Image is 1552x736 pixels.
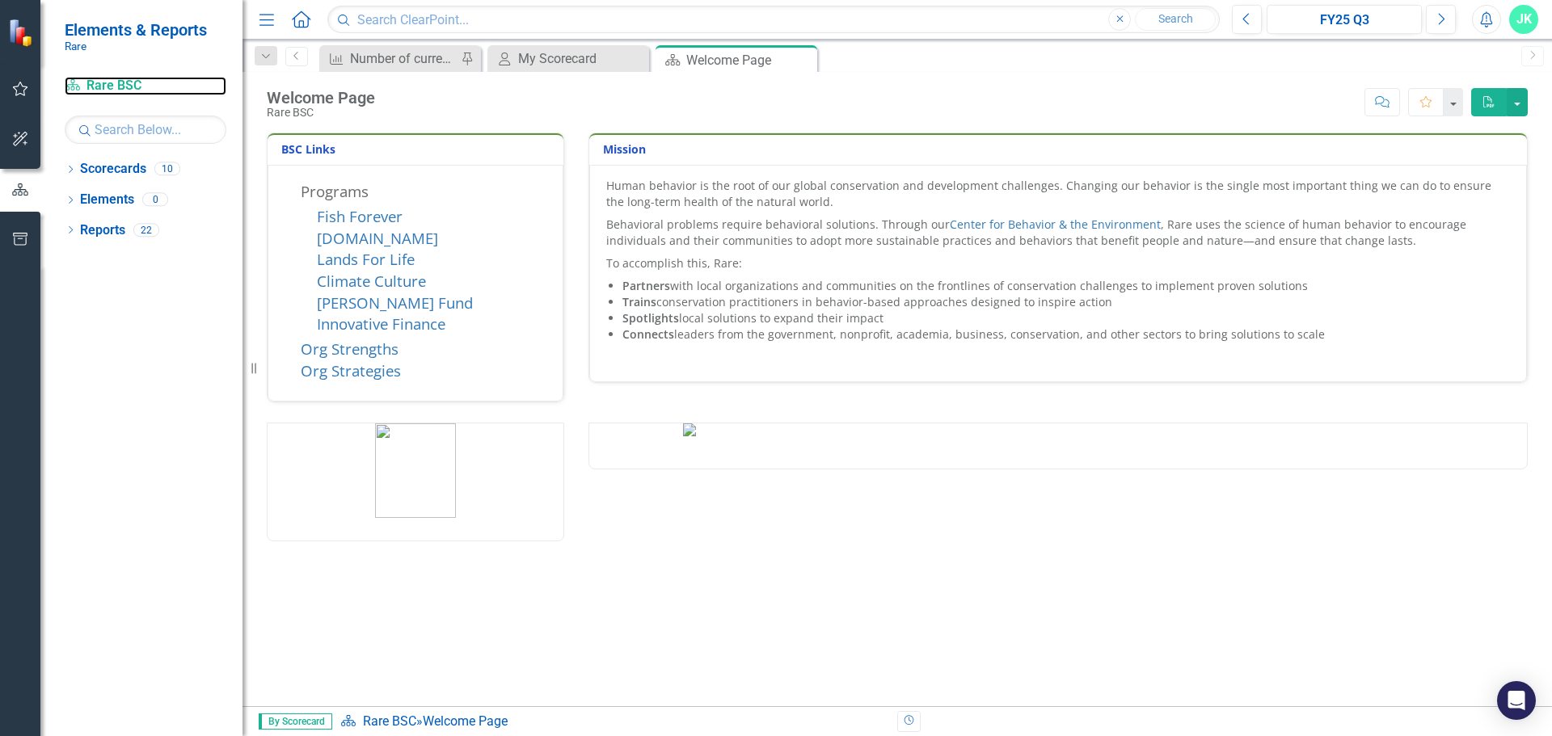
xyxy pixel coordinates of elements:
img: strategy%20map%208-30-22.png [683,423,1433,436]
li: conservation practitioners in behavior-based approaches designed to inspire action [622,294,1511,310]
span: Elements & Reports [65,20,207,40]
strong: Trains [622,294,656,309]
div: FY25 Q3 [1272,11,1416,30]
a: Innovative Finance [317,313,445,334]
img: ClearPoint Strategy [8,19,36,47]
a: Center for Behavior & the Environment [950,217,1161,232]
a: Rare BSC [65,77,226,95]
input: Search Below... [65,116,226,144]
div: Open Intercom Messenger [1497,681,1536,720]
div: » [340,713,885,731]
a: Elements [80,191,134,209]
li: leaders from the government, nonprofit, academia, business, conservation, and other sectors to br... [622,326,1511,343]
div: 0 [142,193,168,207]
a: Org Strategies [301,360,401,381]
div: Welcome Page [423,713,508,729]
li: Programs [301,181,546,203]
button: Search [1135,8,1216,31]
p: To accomplish this, Rare: [606,252,1511,275]
li: with local organizations and communities on the frontlines of conservation challenges to implemen... [622,278,1511,294]
p: Human behavior is the root of our global conservation and development challenges. Changing our be... [606,178,1511,213]
img: Rare%20Logo.PNG [375,423,456,518]
div: 22 [133,223,159,237]
div: 10 [154,162,180,176]
a: [PERSON_NAME] Fund [317,292,473,313]
a: [DOMAIN_NAME] [317,228,438,248]
a: My Scorecard [491,48,645,69]
a: Reports [80,221,125,240]
small: Rare [65,40,207,53]
span: By Scorecard [259,713,332,730]
div: Rare BSC [267,107,375,119]
strong: Spotlights [622,310,679,326]
div: Welcome Page [267,89,375,107]
li: local solutions to expand their impact [622,310,1511,326]
a: Scorecards [80,160,146,179]
input: Search ClearPoint... [327,6,1220,34]
h3: BSC Links [281,143,555,155]
div: Welcome Page [686,50,813,70]
strong: Connects [622,326,674,342]
a: Number of current FY new donors with total secured awards in excess of $50k [323,48,457,69]
strong: Partners [622,278,670,293]
a: Lands For Life [317,249,415,269]
a: Rare BSC [363,713,416,729]
div: My Scorecard [518,48,645,69]
a: Org Strengths [301,339,399,359]
button: JK [1509,5,1538,34]
p: Behavioral problems require behavioral solutions. Through our , Rare uses the science of human be... [606,213,1511,252]
a: Climate Culture [317,271,426,291]
button: FY25 Q3 [1267,5,1422,34]
div: Number of current FY new donors with total secured awards in excess of $50k [350,48,457,69]
span: Search [1158,12,1193,25]
a: Fish Forever [317,206,403,226]
h3: Mission [603,143,1520,155]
